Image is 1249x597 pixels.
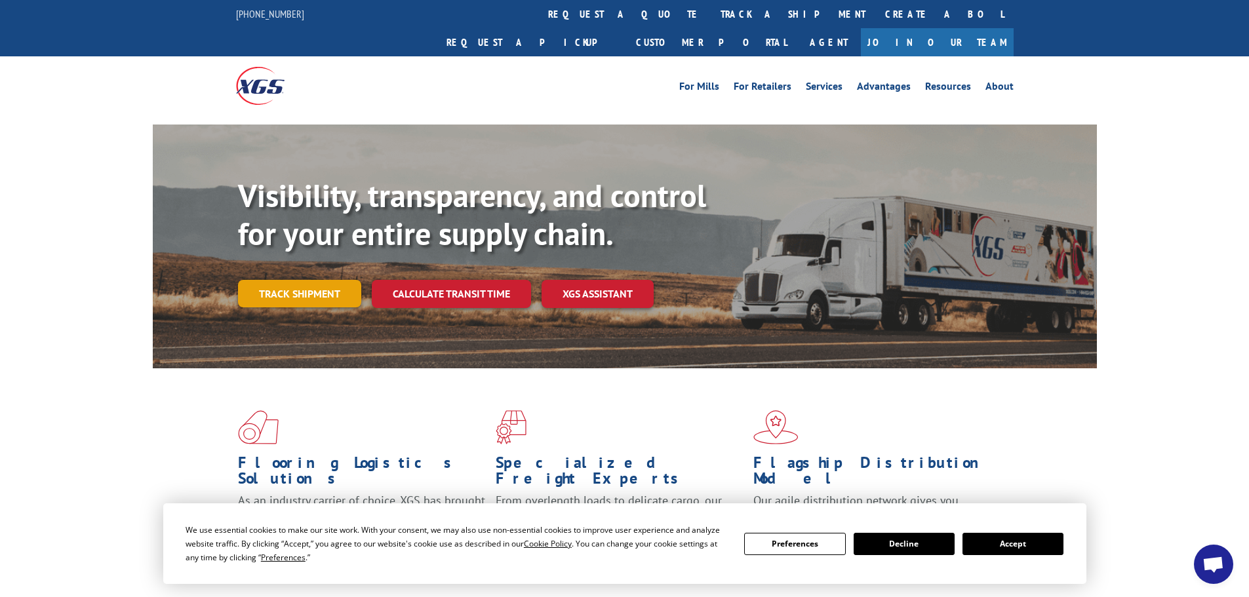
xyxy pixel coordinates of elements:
a: Customer Portal [626,28,797,56]
div: We use essential cookies to make our site work. With your consent, we may also use non-essential ... [186,523,728,564]
a: About [985,81,1014,96]
a: [PHONE_NUMBER] [236,7,304,20]
button: Decline [854,533,955,555]
a: Advantages [857,81,911,96]
a: Calculate transit time [372,280,531,308]
a: Track shipment [238,280,361,307]
span: Cookie Policy [524,538,572,549]
span: As an industry carrier of choice, XGS has brought innovation and dedication to flooring logistics... [238,493,485,539]
img: xgs-icon-total-supply-chain-intelligence-red [238,410,279,444]
h1: Flooring Logistics Solutions [238,455,486,493]
a: Request a pickup [437,28,626,56]
h1: Specialized Freight Experts [496,455,743,493]
h1: Flagship Distribution Model [753,455,1001,493]
a: Join Our Team [861,28,1014,56]
button: Accept [962,533,1063,555]
button: Preferences [744,533,845,555]
span: Our agile distribution network gives you nationwide inventory management on demand. [753,493,995,524]
a: Services [806,81,843,96]
a: For Mills [679,81,719,96]
p: From overlength loads to delicate cargo, our experienced staff knows the best way to move your fr... [496,493,743,551]
span: Preferences [261,552,306,563]
div: Cookie Consent Prompt [163,503,1086,584]
a: Resources [925,81,971,96]
a: For Retailers [734,81,791,96]
a: Agent [797,28,861,56]
img: xgs-icon-flagship-distribution-model-red [753,410,799,444]
a: XGS ASSISTANT [542,280,654,308]
img: xgs-icon-focused-on-flooring-red [496,410,526,444]
div: Open chat [1194,545,1233,584]
b: Visibility, transparency, and control for your entire supply chain. [238,175,706,254]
